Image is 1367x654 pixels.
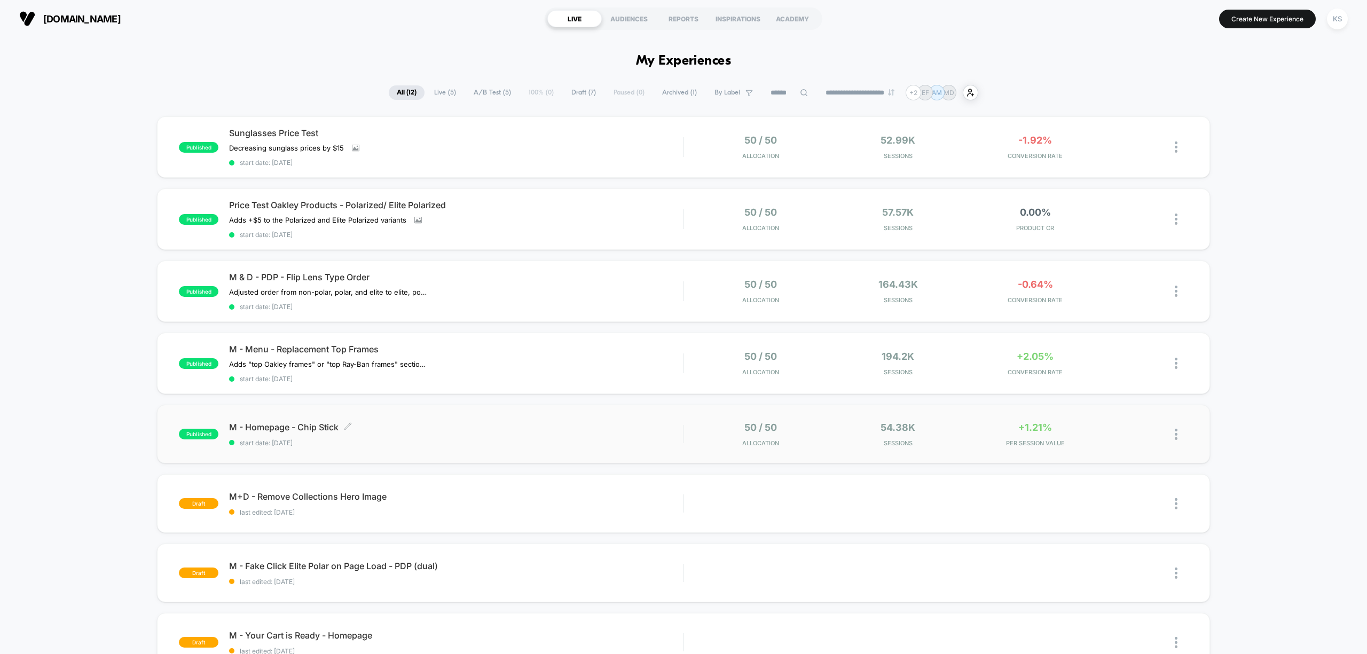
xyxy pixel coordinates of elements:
span: 50 / 50 [744,279,777,290]
p: AM [932,89,942,97]
span: draft [179,498,218,509]
span: All ( 12 ) [389,85,425,100]
span: draft [179,568,218,578]
span: CONVERSION RATE [969,296,1101,304]
span: 50 / 50 [744,135,777,146]
span: 0.00% [1020,207,1051,218]
span: 52.99k [881,135,915,146]
span: Price Test Oakley Products - Polarized/ Elite Polarized [229,200,683,210]
button: Create New Experience [1219,10,1316,28]
span: published [179,142,218,153]
span: Sessions [832,152,964,160]
img: close [1175,429,1177,440]
span: -0.64% [1018,279,1053,290]
span: start date: [DATE] [229,375,683,383]
span: 54.38k [881,422,915,433]
p: EF [922,89,929,97]
span: Adjusted order from non-polar, polar, and elite to elite, polar, and non-polar in variant [229,288,427,296]
div: + 2 [906,85,921,100]
span: M - Menu - Replacement Top Frames [229,344,683,354]
span: last edited: [DATE] [229,508,683,516]
span: published [179,358,218,369]
img: close [1175,141,1177,153]
span: 50 / 50 [744,207,777,218]
span: Archived ( 1 ) [654,85,705,100]
img: close [1175,498,1177,509]
span: start date: [DATE] [229,231,683,239]
button: [DOMAIN_NAME] [16,10,124,27]
span: published [179,214,218,225]
div: LIVE [547,10,602,27]
span: published [179,429,218,439]
span: Allocation [742,296,779,304]
img: close [1175,358,1177,369]
span: [DOMAIN_NAME] [43,13,121,25]
span: +1.21% [1018,422,1052,433]
div: ACADEMY [765,10,820,27]
span: Adds "top Oakley frames" or "top Ray-Ban frames" section to replacement lenses for Oakley and Ray... [229,360,427,368]
span: Allocation [742,224,779,232]
span: start date: [DATE] [229,159,683,167]
span: Decreasing sunglass prices by $15 [229,144,344,152]
span: Sessions [832,439,964,447]
span: M+D - Remove Collections Hero Image [229,491,683,502]
span: Allocation [742,152,779,160]
span: Allocation [742,439,779,447]
span: Live ( 5 ) [426,85,464,100]
span: PER SESSION VALUE [969,439,1101,447]
div: REPORTS [656,10,711,27]
span: Draft ( 7 ) [563,85,604,100]
span: +2.05% [1017,351,1054,362]
div: KS [1327,9,1348,29]
span: Allocation [742,368,779,376]
span: Sessions [832,296,964,304]
span: -1.92% [1018,135,1052,146]
span: 194.2k [882,351,914,362]
span: M - Fake Click Elite Polar on Page Load - PDP (dual) [229,561,683,571]
button: KS [1324,8,1351,30]
span: Sessions [832,368,964,376]
span: CONVERSION RATE [969,368,1101,376]
img: close [1175,637,1177,648]
img: close [1175,286,1177,297]
span: start date: [DATE] [229,303,683,311]
span: 50 / 50 [744,351,777,362]
span: A/B Test ( 5 ) [466,85,519,100]
span: Sunglasses Price Test [229,128,683,138]
span: Adds +$5 to the Polarized and Elite Polarized variants [229,216,406,224]
span: 57.57k [882,207,914,218]
img: Visually logo [19,11,35,27]
span: M - Your Cart is Ready - Homepage [229,630,683,641]
span: M & D - PDP - Flip Lens Type Order [229,272,683,282]
span: 50 / 50 [744,422,777,433]
h1: My Experiences [636,53,732,69]
span: last edited: [DATE] [229,578,683,586]
img: end [888,89,894,96]
img: close [1175,568,1177,579]
p: MD [944,89,954,97]
span: 164.43k [878,279,918,290]
span: By Label [714,89,740,97]
span: PRODUCT CR [969,224,1101,232]
span: Sessions [832,224,964,232]
div: INSPIRATIONS [711,10,765,27]
img: close [1175,214,1177,225]
span: draft [179,637,218,648]
span: M - Homepage - Chip Stick [229,422,683,432]
div: AUDIENCES [602,10,656,27]
span: CONVERSION RATE [969,152,1101,160]
span: published [179,286,218,297]
span: start date: [DATE] [229,439,683,447]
